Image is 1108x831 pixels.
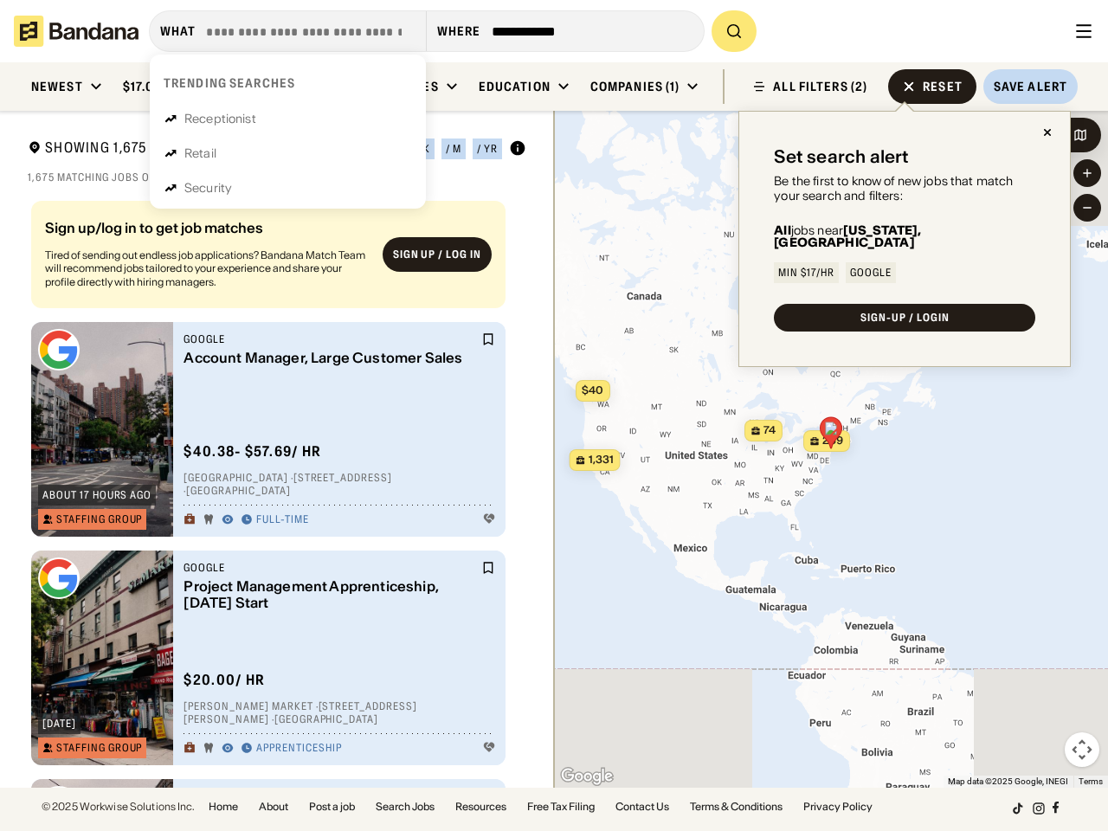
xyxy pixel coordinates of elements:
b: All [774,222,790,238]
div: Companies (1) [590,79,680,94]
div: Full-time [256,513,309,527]
a: About [259,802,288,812]
div: Reset [923,81,963,93]
a: Contact Us [615,802,669,812]
div: Account Manager, Large Customer Sales [184,350,478,366]
div: © 2025 Workwise Solutions Inc. [42,802,195,812]
div: Tired of sending out endless job applications? Bandana Match Team will recommend jobs tailored to... [45,248,369,289]
div: Google [184,561,478,575]
b: [US_STATE], [GEOGRAPHIC_DATA] [774,222,921,250]
span: $40 [582,383,603,396]
div: ALL FILTERS (2) [773,81,867,93]
div: Where [437,23,481,39]
div: about 17 hours ago [42,490,151,500]
div: $17.00 / hour [123,79,208,94]
div: 1,675 matching jobs on [DOMAIN_NAME] [28,171,526,184]
a: Post a job [309,802,355,812]
span: Map data ©2025 Google, INEGI [948,776,1068,786]
div: Be the first to know of new jobs that match your search and filters: [774,174,1035,203]
img: Google logo [38,329,80,370]
a: Home [209,802,238,812]
div: Newest [31,79,83,94]
span: 74 [763,423,776,438]
div: Sign up/log in to get job matches [45,221,369,248]
div: Sign up / Log in [393,248,481,262]
div: what [160,23,196,39]
div: / yr [477,144,498,154]
div: Staffing Group [56,743,142,753]
a: Open this area in Google Maps (opens a new window) [558,765,615,788]
a: Privacy Policy [803,802,873,812]
a: Terms & Conditions [690,802,783,812]
a: Resources [455,802,506,812]
div: Apprenticeship [256,742,341,756]
img: Google logo [38,557,80,599]
a: Terms (opens in new tab) [1079,776,1103,786]
img: Google logo [38,786,80,828]
div: Showing 1,675 Verified Jobs [28,138,339,160]
div: Education [479,79,551,94]
a: Search Jobs [376,802,435,812]
div: Min $17/hr [778,267,834,278]
div: Google [850,267,892,278]
div: Receptionist [184,113,256,125]
img: Bandana logotype [14,16,138,47]
img: Google [558,765,615,788]
div: Retail [184,147,216,159]
div: Google [184,332,478,346]
div: Staffing Group [56,514,142,525]
div: [DATE] [42,718,76,729]
div: / m [446,144,461,154]
div: SIGN-UP / LOGIN [860,312,949,323]
span: 1,331 [589,453,614,467]
div: [GEOGRAPHIC_DATA] · [STREET_ADDRESS] · [GEOGRAPHIC_DATA] [184,471,495,498]
div: Security [184,182,232,194]
a: Free Tax Filing [527,802,595,812]
div: jobs near [774,224,1035,248]
div: $ 40.38 - $57.69 / hr [184,442,321,461]
div: Set search alert [774,146,909,167]
div: Project Management Apprenticeship, [DATE] Start [184,578,478,611]
div: Save Alert [994,79,1067,94]
div: grid [28,194,526,788]
div: $ 20.00 / hr [184,671,265,689]
div: [PERSON_NAME] Market · [STREET_ADDRESS][PERSON_NAME] · [GEOGRAPHIC_DATA] [184,699,495,726]
button: Map camera controls [1065,732,1099,767]
div: Trending searches [164,75,295,91]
